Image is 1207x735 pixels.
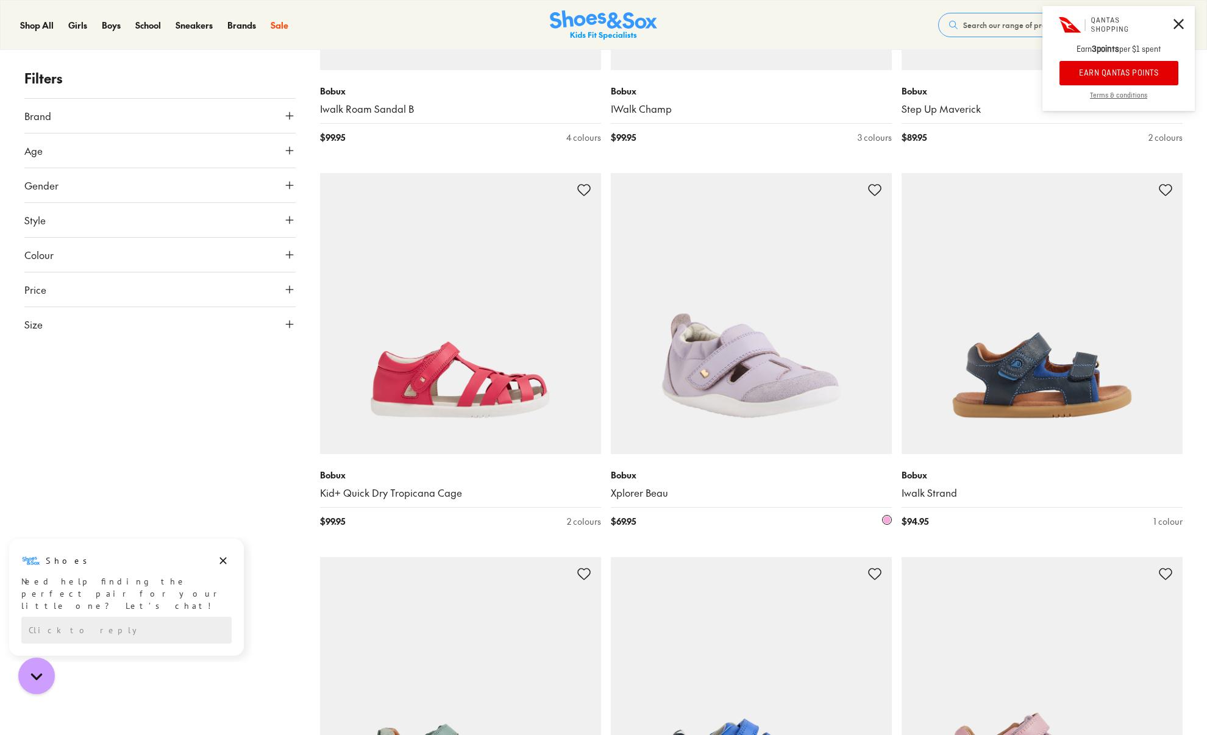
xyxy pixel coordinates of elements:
[21,38,232,75] div: Need help finding the perfect pair for your little one? Let’s chat!
[24,203,296,237] button: Style
[24,68,296,88] p: Filters
[1042,44,1195,61] p: Earn per $1 spent
[320,85,601,98] p: Bobux
[135,19,161,32] a: School
[24,213,46,227] span: Style
[1092,44,1119,55] strong: 3 points
[902,102,1183,116] a: Step Up Maverick
[24,307,296,341] button: Size
[567,515,601,528] div: 2 colours
[963,20,1064,30] span: Search our range of products
[1153,515,1183,528] div: 1 colour
[1148,131,1183,144] div: 2 colours
[24,282,46,297] span: Price
[68,19,87,32] a: Girls
[320,102,601,116] a: Iwalk Roam Sandal B
[24,247,54,262] span: Colour
[566,131,601,144] div: 4 colours
[24,238,296,272] button: Colour
[271,19,288,32] a: Sale
[24,108,51,123] span: Brand
[550,10,657,40] img: SNS_Logo_Responsive.svg
[20,19,54,31] span: Shop All
[611,85,892,98] p: Bobux
[102,19,121,31] span: Boys
[611,131,636,144] span: $ 99.95
[320,515,345,528] span: $ 99.95
[68,19,87,31] span: Girls
[227,19,256,32] a: Brands
[24,178,59,193] span: Gender
[176,19,213,32] a: Sneakers
[215,15,232,32] button: Dismiss campaign
[24,99,296,133] button: Brand
[858,131,892,144] div: 3 colours
[24,143,43,158] span: Age
[9,14,244,75] div: Message from Shoes. Need help finding the perfect pair for your little one? Let’s chat!
[24,168,296,202] button: Gender
[271,19,288,31] span: Sale
[611,102,892,116] a: IWalk Champ
[20,19,54,32] a: Shop All
[24,272,296,307] button: Price
[24,317,43,332] span: Size
[902,469,1183,481] p: Bobux
[227,19,256,31] span: Brands
[24,133,296,168] button: Age
[902,85,1183,98] p: Bobux
[21,14,41,34] img: Shoes logo
[1059,61,1178,85] button: EARN QANTAS POINTS
[320,131,345,144] span: $ 99.95
[611,515,636,528] span: $ 69.95
[902,515,928,528] span: $ 94.95
[320,469,601,481] p: Bobux
[9,2,244,119] div: Campaign message
[550,10,657,40] a: Shoes & Sox
[938,13,1114,37] button: Search our range of products
[902,486,1183,500] a: Iwalk Strand
[176,19,213,31] span: Sneakers
[320,486,601,500] a: Kid+ Quick Dry Tropicana Cage
[611,469,892,481] p: Bobux
[21,80,232,107] div: Reply to the campaigns
[611,486,892,500] a: Xplorer Beau
[902,131,927,144] span: $ 89.95
[135,19,161,31] span: School
[46,18,94,30] h3: Shoes
[12,653,61,698] iframe: Gorgias live chat messenger
[102,19,121,32] a: Boys
[1042,91,1195,111] a: Terms & conditions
